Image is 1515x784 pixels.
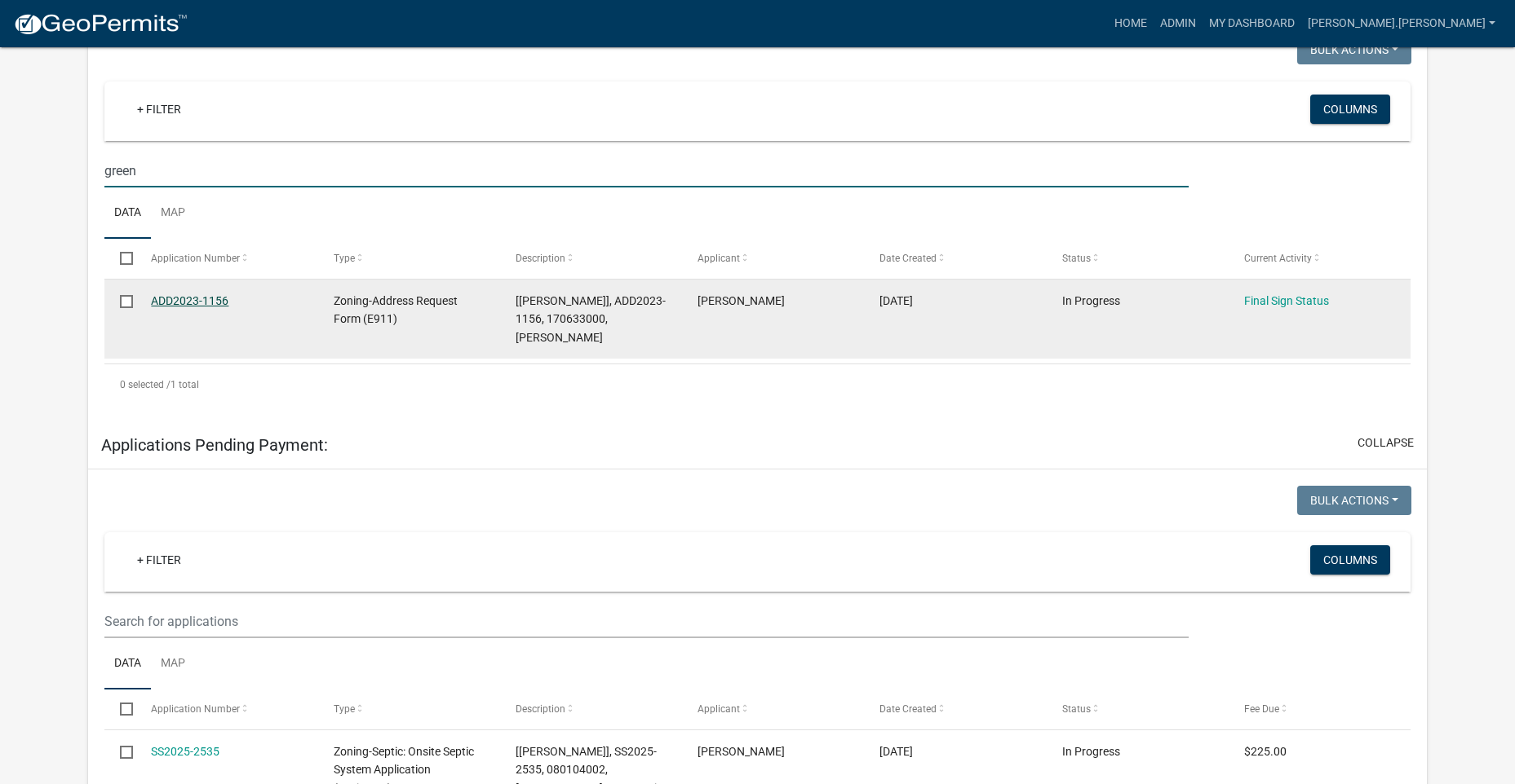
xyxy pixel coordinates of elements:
[516,294,666,345] span: [Nicole Hultin], ADD2023-1156, 170633000, DERICK ANTHONY
[1203,8,1301,39] a: My Dashboard
[1229,239,1411,278] datatable-header-cell: Current Activity
[1062,703,1091,715] span: Status
[1108,8,1154,39] a: Home
[698,253,740,264] span: Applicant
[1310,545,1390,575] button: Columns
[1244,745,1287,758] span: $225.00
[104,364,1411,405] div: 1 total
[682,239,864,278] datatable-header-cell: Applicant
[104,689,135,729] datatable-header-cell: Select
[104,605,1189,638] input: Search for applications
[151,187,195,240] a: Map
[1297,486,1411,515] button: Bulk Actions
[1297,35,1411,64] button: Bulk Actions
[516,703,565,715] span: Description
[120,379,171,390] span: 0 selected /
[1244,703,1279,715] span: Fee Due
[151,638,195,690] a: Map
[151,703,240,715] span: Application Number
[101,435,328,455] h5: Applications Pending Payment:
[1244,253,1312,264] span: Current Activity
[879,745,913,758] span: 09/21/2025
[1154,8,1203,39] a: Admin
[124,545,194,575] a: + Filter
[1358,434,1414,451] button: collapse
[1244,294,1329,307] a: Final Sign Status
[1046,239,1228,278] datatable-header-cell: Status
[1062,745,1120,758] span: In Progress
[500,689,682,729] datatable-header-cell: Description
[698,294,785,307] span: Derick Anthony
[879,253,937,264] span: Date Created
[698,703,740,715] span: Applicant
[334,253,355,264] span: Type
[135,239,317,278] datatable-header-cell: Application Number
[317,689,499,729] datatable-header-cell: Type
[104,239,135,278] datatable-header-cell: Select
[1301,8,1502,39] a: [PERSON_NAME].[PERSON_NAME]
[1046,689,1228,729] datatable-header-cell: Status
[500,239,682,278] datatable-header-cell: Description
[317,239,499,278] datatable-header-cell: Type
[879,703,937,715] span: Date Created
[151,745,219,758] a: SS2025-2535
[1062,253,1091,264] span: Status
[682,689,864,729] datatable-header-cell: Applicant
[124,95,194,124] a: + Filter
[88,19,1427,421] div: collapse
[864,689,1046,729] datatable-header-cell: Date Created
[104,187,151,240] a: Data
[104,638,151,690] a: Data
[879,294,913,307] span: 08/16/2023
[135,689,317,729] datatable-header-cell: Application Number
[151,253,240,264] span: Application Number
[1062,294,1120,307] span: In Progress
[864,239,1046,278] datatable-header-cell: Date Created
[1229,689,1411,729] datatable-header-cell: Fee Due
[104,154,1189,187] input: Search for applications
[516,253,565,264] span: Description
[698,745,785,758] span: Scott M Ellingson
[151,294,228,307] a: ADD2023-1156
[1310,95,1390,124] button: Columns
[334,294,458,326] span: Zoning-Address Request Form (E911)
[334,703,355,715] span: Type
